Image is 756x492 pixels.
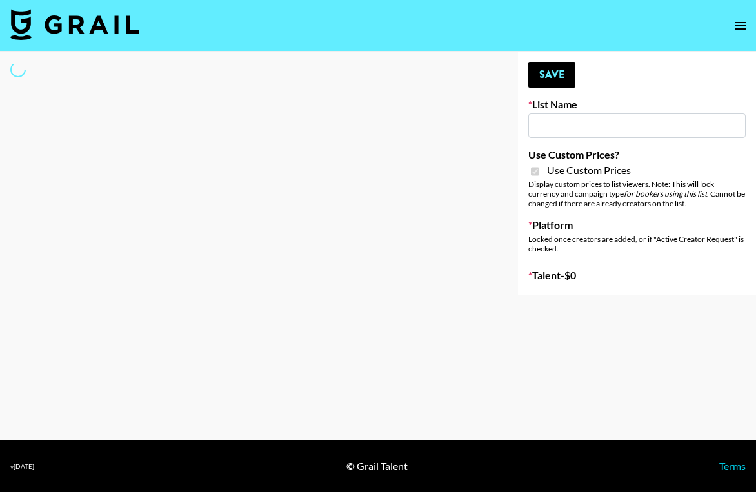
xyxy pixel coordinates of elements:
[719,460,746,472] a: Terms
[346,460,408,473] div: © Grail Talent
[528,219,746,231] label: Platform
[728,13,753,39] button: open drawer
[528,234,746,253] div: Locked once creators are added, or if "Active Creator Request" is checked.
[528,269,746,282] label: Talent - $ 0
[10,462,34,471] div: v [DATE]
[547,164,631,177] span: Use Custom Prices
[528,179,746,208] div: Display custom prices to list viewers. Note: This will lock currency and campaign type . Cannot b...
[528,98,746,111] label: List Name
[528,148,746,161] label: Use Custom Prices?
[624,189,707,199] em: for bookers using this list
[528,62,575,88] button: Save
[10,9,139,40] img: Grail Talent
